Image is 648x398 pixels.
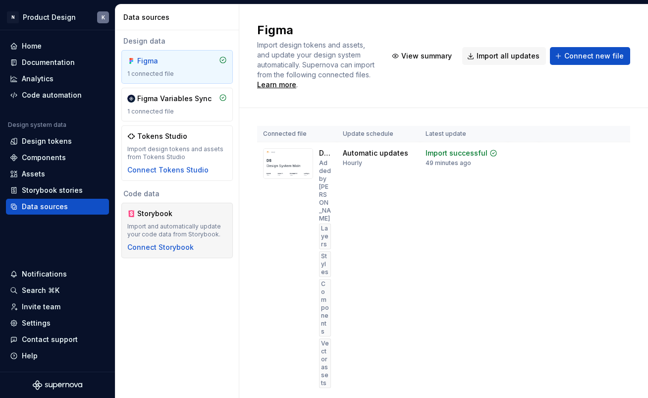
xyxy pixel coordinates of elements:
[550,47,630,65] button: Connect new file
[137,209,185,219] div: Storybook
[137,56,185,66] div: Figma
[23,12,76,22] div: Product Design
[319,159,331,223] div: Added by [PERSON_NAME]
[6,182,109,198] a: Storybook stories
[121,189,233,199] div: Code data
[6,55,109,70] a: Documentation
[22,269,67,279] div: Notifications
[22,335,78,344] div: Contact support
[257,126,337,142] th: Connected file
[22,285,59,295] div: Search ⌘K
[319,339,331,388] div: Vector assets
[22,185,83,195] div: Storybook stories
[121,36,233,46] div: Design data
[426,148,487,158] div: Import successful
[477,51,540,61] span: Import all updates
[127,145,227,161] div: Import design tokens and assets from Tokens Studio
[319,224,331,249] div: Layers
[257,71,372,89] span: .
[343,148,408,158] div: Automatic updates
[22,318,51,328] div: Settings
[6,150,109,166] a: Components
[462,47,546,65] button: Import all updates
[257,22,375,38] h2: Figma
[6,315,109,331] a: Settings
[121,125,233,181] a: Tokens StudioImport design tokens and assets from Tokens StudioConnect Tokens Studio
[564,51,624,61] span: Connect new file
[6,38,109,54] a: Home
[102,13,105,21] div: K
[343,159,362,167] div: Hourly
[137,94,212,104] div: Figma Variables Sync
[6,199,109,215] a: Data sources
[6,348,109,364] button: Help
[6,299,109,315] a: Invite team
[387,47,458,65] button: View summary
[22,202,68,212] div: Data sources
[319,148,331,158] div: DS - Main
[127,165,209,175] button: Connect Tokens Studio
[7,11,19,23] div: N
[22,74,54,84] div: Analytics
[6,266,109,282] button: Notifications
[22,57,75,67] div: Documentation
[6,133,109,149] a: Design tokens
[22,136,72,146] div: Design tokens
[123,12,235,22] div: Data sources
[6,332,109,347] button: Contact support
[401,51,452,61] span: View summary
[127,70,227,78] div: 1 connected file
[420,126,508,142] th: Latest update
[337,126,420,142] th: Update schedule
[22,41,42,51] div: Home
[127,242,194,252] button: Connect Storybook
[6,87,109,103] a: Code automation
[127,223,227,238] div: Import and automatically update your code data from Storybook.
[137,131,187,141] div: Tokens Studio
[22,153,66,163] div: Components
[22,169,45,179] div: Assets
[127,108,227,115] div: 1 connected file
[22,302,60,312] div: Invite team
[6,283,109,298] button: Search ⌘K
[319,251,331,277] div: Styles
[33,380,82,390] svg: Supernova Logo
[22,351,38,361] div: Help
[8,121,66,129] div: Design system data
[121,203,233,258] a: StorybookImport and automatically update your code data from Storybook.Connect Storybook
[6,166,109,182] a: Assets
[121,88,233,121] a: Figma Variables Sync1 connected file
[319,279,331,337] div: Components
[257,41,377,79] span: Import design tokens and assets, and update your design system automatically. Supernova can impor...
[22,90,82,100] div: Code automation
[426,159,471,167] div: 49 minutes ago
[2,6,113,28] button: NProduct DesignK
[257,80,296,90] a: Learn more
[121,50,233,84] a: Figma1 connected file
[6,71,109,87] a: Analytics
